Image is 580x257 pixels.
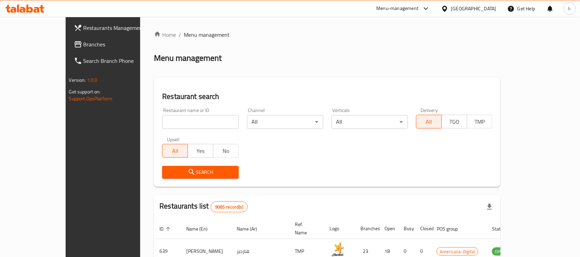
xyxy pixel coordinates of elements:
span: Status [492,225,514,233]
div: Export file [481,199,498,215]
th: Branches [355,218,379,239]
label: Upsell [167,137,180,142]
h2: Restaurant search [162,91,492,102]
span: 9065 record(s) [211,204,247,210]
button: Search [162,166,238,179]
input: Search for restaurant name or ID.. [162,115,238,129]
div: Total records count [211,201,248,212]
div: All [332,115,408,129]
button: All [416,115,442,128]
button: TGO [442,115,467,128]
span: TGO [445,117,465,127]
span: Ref. Name [295,220,316,237]
span: Menu management [184,31,230,39]
th: Closed [415,218,431,239]
button: Yes [188,144,213,158]
span: All [419,117,439,127]
li: / [179,31,181,39]
span: h [568,5,571,12]
button: All [162,144,188,158]
span: POS group [437,225,467,233]
span: Search Branch Phone [83,57,157,65]
h2: Menu management [154,53,222,64]
span: No [216,146,236,156]
a: Branches [68,36,163,53]
a: Support.OpsPlatform [69,94,113,103]
span: Name (Ar) [237,225,266,233]
div: [GEOGRAPHIC_DATA] [451,5,497,12]
span: Restaurants Management [83,24,157,32]
span: Get support on: [69,87,101,96]
span: OPEN [492,248,509,256]
nav: breadcrumb [154,31,501,39]
span: Version: [69,76,86,85]
label: Delivery [421,108,438,113]
span: 1.0.0 [87,76,98,85]
button: TMP [467,115,493,128]
div: OPEN [492,247,509,256]
span: Americana-Digital [437,248,478,256]
h2: Restaurants list [159,201,248,212]
a: Restaurants Management [68,20,163,36]
div: All [247,115,323,129]
span: TMP [470,117,490,127]
span: Yes [191,146,211,156]
span: ID [159,225,172,233]
span: Name (En) [186,225,216,233]
div: Menu-management [377,4,419,13]
span: All [165,146,185,156]
button: No [213,144,239,158]
a: Home [154,31,176,39]
th: Busy [398,218,415,239]
span: Branches [83,40,157,48]
th: Logo [324,218,355,239]
span: Search [168,168,233,177]
a: Search Branch Phone [68,53,163,69]
th: Open [379,218,398,239]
